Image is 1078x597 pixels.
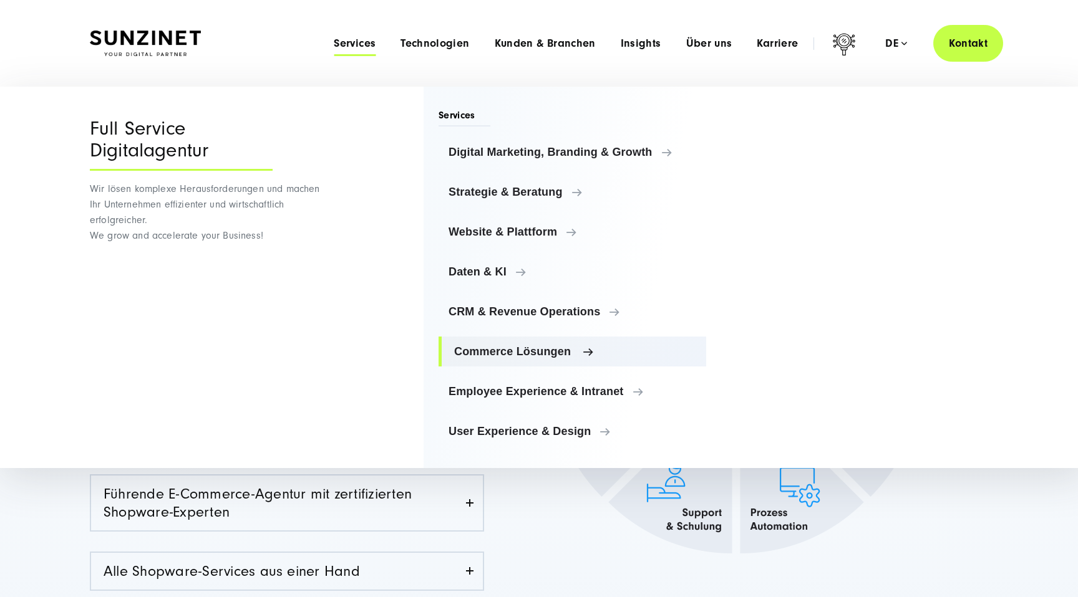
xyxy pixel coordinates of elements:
[439,297,706,327] a: CRM & Revenue Operations
[757,37,798,50] a: Karriere
[90,31,201,57] img: SUNZINET Full Service Digital Agentur
[91,475,483,530] a: Führende E-Commerce-Agentur mit zertifizierten Shopware-Experten
[334,37,376,50] a: Services
[449,186,696,198] span: Strategie & Beratung
[439,217,706,247] a: Website & Plattform
[439,137,706,167] a: Digital Marketing, Branding & Growth
[686,37,732,50] a: Über uns
[495,37,596,50] a: Kunden & Branchen
[449,425,696,437] span: User Experience & Design
[439,376,706,406] a: Employee Experience & Intranet
[454,345,696,358] span: Commerce Lösungen
[449,265,696,278] span: Daten & KI
[449,146,696,158] span: Digital Marketing, Branding & Growth
[91,553,483,590] a: Alle Shopware-Services aus einer Hand
[439,257,706,287] a: Daten & KI
[439,177,706,207] a: Strategie & Beratung
[401,37,469,50] a: Technologien
[90,118,273,171] div: Full Service Digitalagentur
[439,108,490,127] span: Services
[439,416,706,446] a: User Experience & Design
[621,37,661,50] a: Insights
[439,337,706,366] a: Commerce Lösungen
[90,183,320,241] span: Wir lösen komplexe Herausforderungen und machen Ihr Unternehmen effizienter und wirtschaftlich er...
[449,385,696,398] span: Employee Experience & Intranet
[449,226,696,238] span: Website & Plattform
[885,37,907,50] div: de
[449,305,696,318] span: CRM & Revenue Operations
[933,25,1003,62] a: Kontakt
